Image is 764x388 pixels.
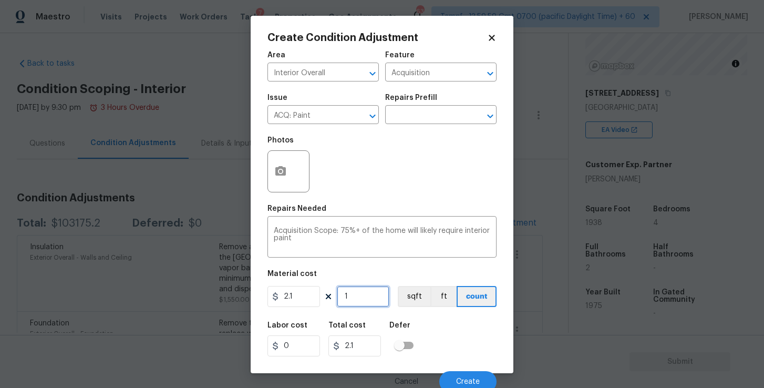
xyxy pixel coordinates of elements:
h5: Area [267,52,285,59]
h5: Feature [385,52,415,59]
h5: Photos [267,137,294,144]
span: Cancel [395,378,418,386]
h5: Total cost [328,322,366,329]
button: Open [483,66,498,81]
h5: Issue [267,94,287,101]
h2: Create Condition Adjustment [267,33,487,43]
h5: Labor cost [267,322,307,329]
button: ft [430,286,457,307]
button: sqft [398,286,430,307]
h5: Repairs Prefill [385,94,437,101]
button: Open [483,109,498,124]
button: Open [365,109,380,124]
span: Create [456,378,480,386]
button: Open [365,66,380,81]
h5: Defer [389,322,410,329]
h5: Repairs Needed [267,205,326,212]
textarea: Acquisition Scope: 75%+ of the home will likely require interior paint [274,227,490,249]
button: count [457,286,497,307]
h5: Material cost [267,270,317,278]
